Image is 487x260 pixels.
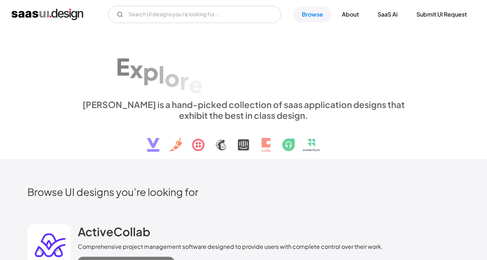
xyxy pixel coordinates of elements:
form: Email Form [108,6,281,23]
div: r [180,67,189,95]
img: text, icon, saas logo [134,121,353,158]
div: e [189,70,203,98]
input: Search UI designs you're looking for... [108,6,281,23]
div: [PERSON_NAME] is a hand-picked collection of saas application designs that exhibit the best in cl... [78,99,409,121]
div: x [130,55,143,83]
a: About [333,6,367,22]
h2: ActiveCollab [78,224,150,239]
a: SaaS Ai [369,6,406,22]
h2: Browse UI designs you’re looking for [27,185,460,198]
div: E [116,53,130,80]
a: Browse [293,6,332,22]
div: Comprehensive project management software designed to provide users with complete control over th... [78,242,383,251]
a: ActiveCollab [78,224,150,242]
div: o [165,64,180,91]
div: p [143,58,158,85]
h1: Explore SaaS UI design patterns & interactions. [78,36,409,92]
div: l [158,60,165,88]
a: Submit UI Request [408,6,475,22]
a: home [12,9,83,20]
